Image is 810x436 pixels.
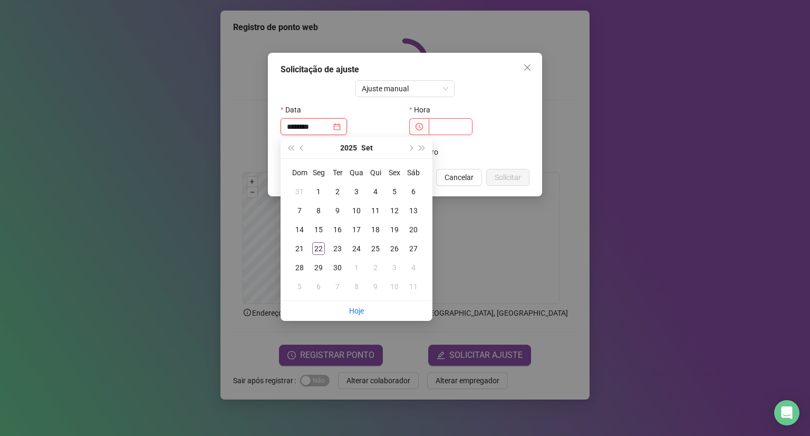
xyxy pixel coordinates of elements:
[774,400,799,425] div: Open Intercom Messenger
[407,204,420,217] div: 13
[290,220,309,239] td: 2025-09-14
[296,137,308,158] button: prev-year
[347,258,366,277] td: 2025-10-01
[404,277,423,296] td: 2025-10-11
[350,204,363,217] div: 10
[331,223,344,236] div: 16
[309,239,328,258] td: 2025-09-22
[523,63,532,72] span: close
[293,242,306,255] div: 21
[290,258,309,277] td: 2025-09-28
[290,163,309,182] th: Dom
[347,163,366,182] th: Qua
[388,204,401,217] div: 12
[312,223,325,236] div: 15
[388,185,401,198] div: 5
[328,201,347,220] td: 2025-09-09
[347,182,366,201] td: 2025-09-03
[385,239,404,258] td: 2025-09-26
[366,239,385,258] td: 2025-09-25
[290,201,309,220] td: 2025-09-07
[416,123,423,130] span: clock-circle
[388,261,401,274] div: 3
[290,182,309,201] td: 2025-08-31
[369,242,382,255] div: 25
[388,280,401,293] div: 10
[385,220,404,239] td: 2025-09-19
[331,204,344,217] div: 9
[362,81,449,97] span: Ajuste manual
[350,280,363,293] div: 8
[347,201,366,220] td: 2025-09-10
[312,185,325,198] div: 1
[331,261,344,274] div: 30
[436,169,482,186] button: Cancelar
[285,137,296,158] button: super-prev-year
[290,239,309,258] td: 2025-09-21
[340,137,357,158] button: year panel
[388,223,401,236] div: 19
[328,182,347,201] td: 2025-09-02
[385,201,404,220] td: 2025-09-12
[385,163,404,182] th: Sex
[407,261,420,274] div: 4
[519,59,536,76] button: Close
[312,280,325,293] div: 6
[293,204,306,217] div: 7
[290,277,309,296] td: 2025-10-05
[328,163,347,182] th: Ter
[407,280,420,293] div: 11
[331,280,344,293] div: 7
[350,242,363,255] div: 24
[309,220,328,239] td: 2025-09-15
[404,220,423,239] td: 2025-09-20
[407,223,420,236] div: 20
[404,239,423,258] td: 2025-09-27
[328,258,347,277] td: 2025-09-30
[350,223,363,236] div: 17
[309,201,328,220] td: 2025-09-08
[350,261,363,274] div: 1
[369,261,382,274] div: 2
[366,182,385,201] td: 2025-09-04
[293,261,306,274] div: 28
[369,223,382,236] div: 18
[349,307,364,315] a: Hoje
[328,277,347,296] td: 2025-10-07
[312,242,325,255] div: 22
[369,280,382,293] div: 9
[350,185,363,198] div: 3
[366,220,385,239] td: 2025-09-18
[366,201,385,220] td: 2025-09-11
[309,163,328,182] th: Seg
[388,242,401,255] div: 26
[331,242,344,255] div: 23
[404,137,416,158] button: next-year
[409,101,437,118] label: Hora
[404,258,423,277] td: 2025-10-04
[309,182,328,201] td: 2025-09-01
[347,277,366,296] td: 2025-10-08
[312,204,325,217] div: 8
[366,163,385,182] th: Qui
[404,182,423,201] td: 2025-09-06
[347,239,366,258] td: 2025-09-24
[347,220,366,239] td: 2025-09-17
[404,163,423,182] th: Sáb
[328,239,347,258] td: 2025-09-23
[369,204,382,217] div: 11
[385,182,404,201] td: 2025-09-05
[486,169,529,186] button: Solicitar
[369,185,382,198] div: 4
[366,277,385,296] td: 2025-10-09
[312,261,325,274] div: 29
[293,280,306,293] div: 5
[361,137,373,158] button: month panel
[331,185,344,198] div: 2
[293,185,306,198] div: 31
[328,220,347,239] td: 2025-09-16
[417,137,428,158] button: super-next-year
[293,223,306,236] div: 14
[404,201,423,220] td: 2025-09-13
[385,258,404,277] td: 2025-10-03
